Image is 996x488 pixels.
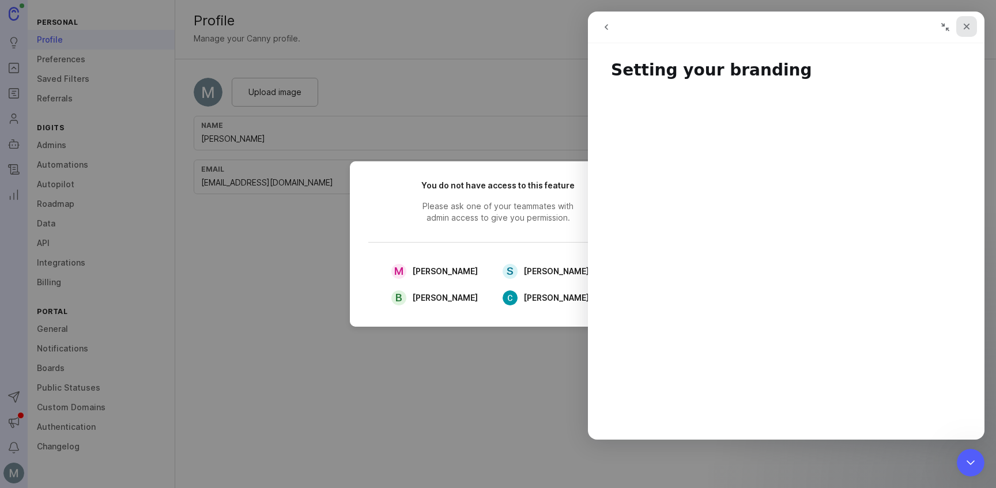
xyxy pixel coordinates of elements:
span: [PERSON_NAME] [412,292,478,304]
h2: You do not have access to this feature [412,180,584,191]
span: [PERSON_NAME] [412,265,478,278]
span: [PERSON_NAME] [523,292,589,304]
a: Craig Walker[PERSON_NAME] [498,287,602,308]
span: Please ask one of your teammates with admin access to give you permission. [412,201,584,224]
div: S [503,264,518,279]
div: B [391,290,406,305]
span: [PERSON_NAME] [523,265,589,278]
iframe: To enrich screen reader interactions, please activate Accessibility in Grammarly extension settings [588,12,984,440]
iframe: Intercom live chat [957,449,984,476]
a: M[PERSON_NAME] [387,261,491,282]
a: S[PERSON_NAME] [498,261,602,282]
img: Craig Walker [503,290,518,305]
a: B[PERSON_NAME] [387,287,491,308]
div: M [391,264,406,279]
